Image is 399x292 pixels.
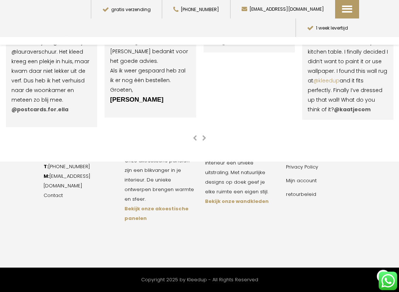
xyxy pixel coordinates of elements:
a: retourbeleid [286,191,316,198]
p: Onze akoestische panelen zijn een blikvanger in je interieur. De unieke ontwerpen brengen warmte ... [125,156,194,223]
strong: M: [44,173,50,180]
span: @lindereek [221,38,254,46]
div: Als ik weer gespaard heb zal ik er nog één bestellen. [110,66,191,85]
a: Contact [44,192,63,199]
a: Privacy Policy [286,163,318,170]
button: 1 week levertijd [296,18,359,37]
div: Groeten, [110,85,191,95]
a: Bekijk onze akoestische panelen [125,205,188,222]
strong: @postcards.for.ella [11,106,68,113]
span: Remember a while ago I shared a picture telling you I wanted to do something with the white wall ... [308,10,388,84]
p: Onze wandkleden geven je interieur een unieke uitstraling. Met natuurlijke designs op doek geef j... [205,149,275,206]
span: and it fits perfectly. Finally I’ve dressed up that wall! What do you think of it? [308,77,382,113]
a: @kleedup [313,77,340,84]
strong: T: [44,163,48,170]
a: Mijn account [286,177,317,184]
div: Copyright 2025 by Kleedup - All Rights Reserved [40,275,359,285]
span: [PERSON_NAME] [110,96,163,103]
div: Dit prachtige wandkleed won ik ruim een jaar geleden bij @lauraverschuur. Het kleed kreeg een ple... [11,28,92,105]
strong: @kaatjecom [334,106,371,113]
a: Bekijk onze wandkleden [205,198,269,205]
p: [PHONE_NUMBER] [EMAIL_ADDRESS][DOMAIN_NAME] [44,162,113,200]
